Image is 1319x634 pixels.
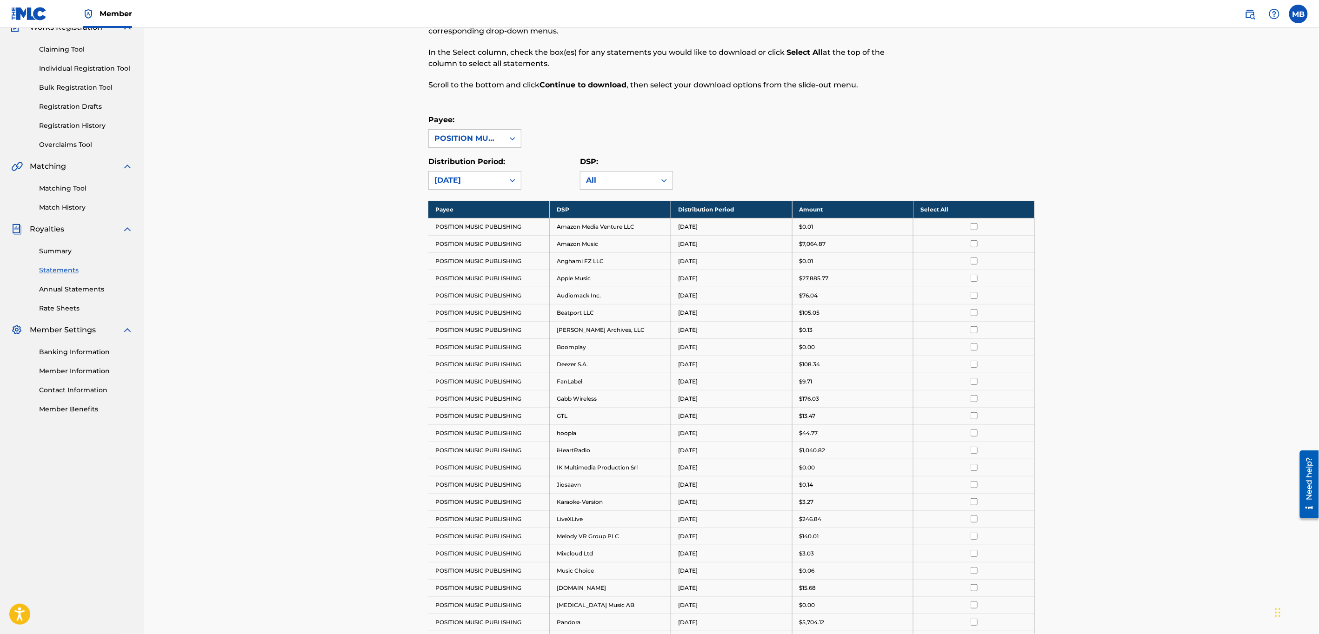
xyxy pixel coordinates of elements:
td: Music Choice [550,562,671,579]
p: $27,885.77 [799,274,829,283]
td: POSITION MUSIC PUBLISHING [428,287,550,304]
td: POSITION MUSIC PUBLISHING [428,338,550,356]
img: MLC Logo [11,7,47,20]
td: POSITION MUSIC PUBLISHING [428,252,550,270]
p: $0.06 [799,567,815,575]
td: Mixcloud Ltd [550,545,671,562]
td: [DATE] [671,321,792,338]
td: [DATE] [671,287,792,304]
p: $7,064.87 [799,240,826,248]
td: POSITION MUSIC PUBLISHING [428,510,550,528]
p: $3.03 [799,549,814,558]
span: Member Settings [30,324,96,336]
td: POSITION MUSIC PUBLISHING [428,562,550,579]
img: help [1269,8,1280,20]
p: $0.13 [799,326,813,334]
p: $3.27 [799,498,814,506]
a: Claiming Tool [39,45,133,54]
td: Jiosaavn [550,476,671,493]
div: POSITION MUSIC PUBLISHING [434,133,499,144]
p: Scroll to the bottom and click , then select your download options from the slide-out menu. [428,79,895,91]
td: [DOMAIN_NAME] [550,579,671,596]
a: Overclaims Tool [39,140,133,150]
label: DSP: [580,157,598,166]
a: Member Benefits [39,404,133,414]
td: IK Multimedia Production Srl [550,459,671,476]
span: Member [100,8,132,19]
p: $105.05 [799,309,820,317]
div: Drag [1275,599,1281,627]
p: $0.01 [799,223,813,231]
td: [DATE] [671,338,792,356]
td: POSITION MUSIC PUBLISHING [428,476,550,493]
a: Registration History [39,121,133,131]
p: $0.00 [799,601,815,609]
img: Top Rightsholder [83,8,94,20]
td: POSITION MUSIC PUBLISHING [428,321,550,338]
a: Contact Information [39,385,133,395]
td: POSITION MUSIC PUBLISHING [428,218,550,235]
span: Royalties [30,224,64,235]
a: Individual Registration Tool [39,64,133,73]
a: Annual Statements [39,284,133,294]
img: expand [122,161,133,172]
p: $9.71 [799,377,813,386]
td: FanLabel [550,373,671,390]
iframe: Chat Widget [1272,589,1319,634]
strong: Continue to download [540,80,626,89]
td: [DATE] [671,235,792,252]
p: $0.00 [799,343,815,351]
td: [DATE] [671,596,792,614]
p: $0.01 [799,257,813,265]
td: POSITION MUSIC PUBLISHING [428,304,550,321]
a: Summary [39,246,133,256]
label: Distribution Period: [428,157,505,166]
td: [DATE] [671,562,792,579]
img: expand [122,224,133,235]
img: Matching [11,161,23,172]
td: [MEDICAL_DATA] Music AB [550,596,671,614]
p: $1,040.82 [799,446,826,455]
td: POSITION MUSIC PUBLISHING [428,390,550,407]
td: POSITION MUSIC PUBLISHING [428,235,550,252]
th: Select All [913,201,1035,218]
td: [DATE] [671,510,792,528]
a: Match History [39,203,133,212]
td: [DATE] [671,476,792,493]
td: [DATE] [671,407,792,424]
a: Member Information [39,366,133,376]
p: $0.00 [799,463,815,472]
td: Amazon Music [550,235,671,252]
span: Matching [30,161,66,172]
a: Statements [39,265,133,275]
td: [DATE] [671,614,792,631]
a: Public Search [1241,5,1259,23]
img: expand [122,324,133,336]
td: POSITION MUSIC PUBLISHING [428,356,550,373]
td: [DATE] [671,304,792,321]
td: POSITION MUSIC PUBLISHING [428,528,550,545]
td: [DATE] [671,270,792,287]
th: DSP [550,201,671,218]
a: Banking Information [39,347,133,357]
td: POSITION MUSIC PUBLISHING [428,373,550,390]
td: Audiomack Inc. [550,287,671,304]
p: $246.84 [799,515,822,523]
td: Apple Music [550,270,671,287]
td: POSITION MUSIC PUBLISHING [428,442,550,459]
td: Pandora [550,614,671,631]
a: Bulk Registration Tool [39,83,133,92]
td: [DATE] [671,373,792,390]
td: [DATE] [671,252,792,270]
td: POSITION MUSIC PUBLISHING [428,407,550,424]
a: Matching Tool [39,184,133,193]
td: POSITION MUSIC PUBLISHING [428,270,550,287]
img: Member Settings [11,324,22,336]
td: POSITION MUSIC PUBLISHING [428,596,550,614]
strong: Select All [786,48,823,57]
th: Distribution Period [671,201,792,218]
iframe: Resource Center [1293,447,1319,522]
p: $76.04 [799,291,818,300]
